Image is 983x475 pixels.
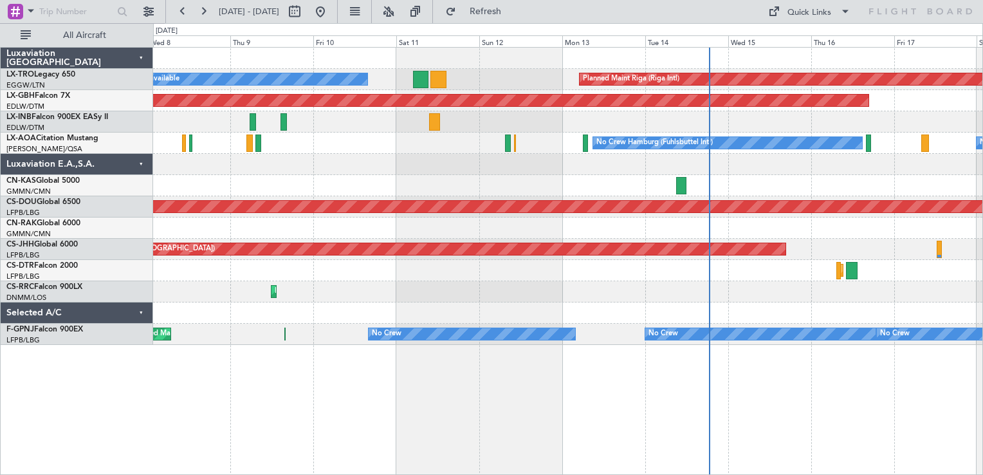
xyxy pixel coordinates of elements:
[6,71,75,79] a: LX-TROLegacy 650
[6,177,80,185] a: CN-KASGlobal 5000
[459,7,513,16] span: Refresh
[648,324,678,344] div: No Crew
[6,80,45,90] a: EGGW/LTN
[6,283,34,291] span: CS-RRC
[372,324,401,344] div: No Crew
[6,198,37,206] span: CS-DOU
[811,35,894,47] div: Thu 16
[6,135,98,142] a: LX-AOACitation Mustang
[6,241,78,248] a: CS-JHHGlobal 6000
[6,250,40,260] a: LFPB/LBG
[6,198,80,206] a: CS-DOUGlobal 6500
[6,272,40,281] a: LFPB/LBG
[645,35,728,47] div: Tue 14
[6,113,32,121] span: LX-INB
[313,35,396,47] div: Fri 10
[275,282,408,301] div: Planned Maint Lagos ([PERSON_NAME])
[6,262,78,270] a: CS-DTRFalcon 2000
[728,35,811,47] div: Wed 15
[880,324,910,344] div: No Crew
[6,123,44,133] a: EDLW/DTM
[230,35,313,47] div: Thu 9
[33,31,136,40] span: All Aircraft
[762,1,857,22] button: Quick Links
[219,6,279,17] span: [DATE] - [DATE]
[396,35,479,47] div: Sat 11
[6,335,40,345] a: LFPB/LBG
[156,26,178,37] div: [DATE]
[6,262,34,270] span: CS-DTR
[6,102,44,111] a: EDLW/DTM
[6,92,35,100] span: LX-GBH
[6,326,83,333] a: F-GPNJFalcon 900EX
[6,135,36,142] span: LX-AOA
[6,326,34,333] span: F-GPNJ
[39,2,113,21] input: Trip Number
[6,144,82,154] a: [PERSON_NAME]/QSA
[6,177,36,185] span: CN-KAS
[439,1,517,22] button: Refresh
[6,283,82,291] a: CS-RRCFalcon 900LX
[6,219,80,227] a: CN-RAKGlobal 6000
[479,35,562,47] div: Sun 12
[6,219,37,227] span: CN-RAK
[6,208,40,218] a: LFPB/LBG
[787,6,831,19] div: Quick Links
[6,187,51,196] a: GMMN/CMN
[6,293,46,303] a: DNMM/LOS
[6,229,51,239] a: GMMN/CMN
[583,70,679,89] div: Planned Maint Riga (Riga Intl)
[147,35,230,47] div: Wed 8
[6,71,34,79] span: LX-TRO
[6,92,70,100] a: LX-GBHFalcon 7X
[596,133,713,153] div: No Crew Hamburg (Fuhlsbuttel Intl)
[562,35,645,47] div: Mon 13
[894,35,977,47] div: Fri 17
[6,113,108,121] a: LX-INBFalcon 900EX EASy II
[14,25,140,46] button: All Aircraft
[6,241,34,248] span: CS-JHH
